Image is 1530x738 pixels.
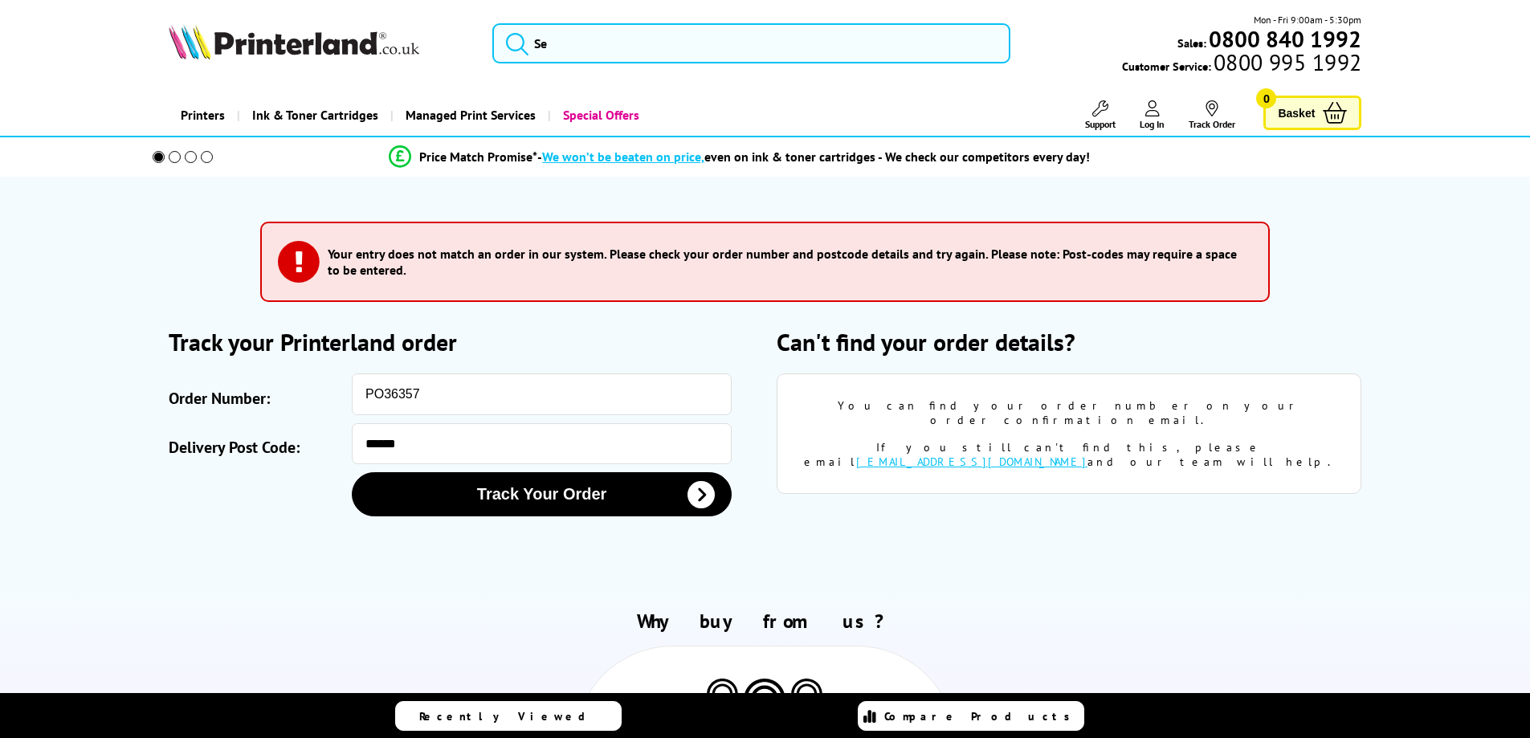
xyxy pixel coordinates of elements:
[328,246,1244,278] h3: Your entry does not match an order in our system. Please check your order number and postcode det...
[777,326,1361,357] h2: Can't find your order details?
[1278,102,1315,124] span: Basket
[419,709,602,724] span: Recently Viewed
[1263,96,1361,130] a: Basket 0
[1254,12,1361,27] span: Mon - Fri 9:00am - 5:30pm
[492,23,1010,63] input: Se
[169,609,1362,634] h2: Why buy from us?
[169,24,419,59] img: Printerland Logo
[789,679,825,720] img: Printer Experts
[1256,88,1276,108] span: 0
[802,398,1336,427] div: You can find your order number on your order confirmation email.
[1085,100,1116,130] a: Support
[1189,100,1235,130] a: Track Order
[858,701,1084,731] a: Compare Products
[1211,55,1361,70] span: 0800 995 1992
[1140,100,1165,130] a: Log In
[704,679,741,720] img: Printer Experts
[1209,24,1361,54] b: 0800 840 1992
[352,373,732,415] input: eg: SOA123456 or SO123456
[131,143,1349,171] li: modal_Promise
[169,95,237,136] a: Printers
[395,701,622,731] a: Recently Viewed
[419,149,537,165] span: Price Match Promise*
[856,455,1087,469] a: [EMAIL_ADDRESS][DOMAIN_NAME]
[169,431,344,464] label: Delivery Post Code:
[1085,118,1116,130] span: Support
[252,95,378,136] span: Ink & Toner Cartridges
[1177,35,1206,51] span: Sales:
[169,326,753,357] h2: Track your Printerland order
[548,95,651,136] a: Special Offers
[537,149,1090,165] div: - even on ink & toner cartridges - We check our competitors every day!
[237,95,390,136] a: Ink & Toner Cartridges
[390,95,548,136] a: Managed Print Services
[169,24,473,63] a: Printerland Logo
[1122,55,1361,74] span: Customer Service:
[1140,118,1165,130] span: Log In
[352,472,732,516] button: Track Your Order
[802,440,1336,469] div: If you still can't find this, please email and our team will help.
[542,149,704,165] span: We won’t be beaten on price,
[741,679,789,734] img: Printer Experts
[169,381,344,415] label: Order Number:
[1206,31,1361,47] a: 0800 840 1992
[884,709,1079,724] span: Compare Products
